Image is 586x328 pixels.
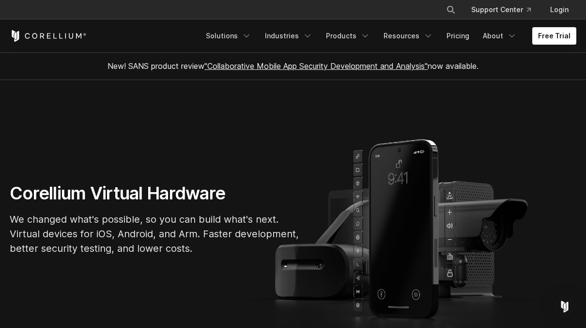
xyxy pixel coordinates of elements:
[463,1,539,18] a: Support Center
[108,61,478,71] span: New! SANS product review now available.
[200,27,257,45] a: Solutions
[10,182,300,204] h1: Corellium Virtual Hardware
[442,1,460,18] button: Search
[10,212,300,256] p: We changed what's possible, so you can build what's next. Virtual devices for iOS, Android, and A...
[200,27,576,45] div: Navigation Menu
[477,27,523,45] a: About
[434,1,576,18] div: Navigation Menu
[259,27,318,45] a: Industries
[532,27,576,45] a: Free Trial
[204,61,428,71] a: "Collaborative Mobile App Security Development and Analysis"
[553,295,576,318] div: Open Intercom Messenger
[10,30,87,42] a: Corellium Home
[378,27,439,45] a: Resources
[441,27,475,45] a: Pricing
[542,1,576,18] a: Login
[320,27,376,45] a: Products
